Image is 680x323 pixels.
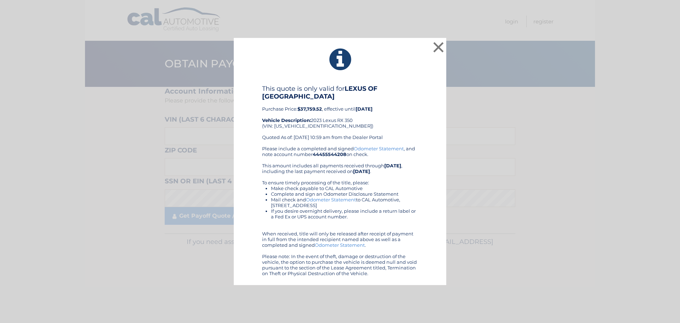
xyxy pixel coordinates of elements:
b: [DATE] [353,168,370,174]
li: Mail check and to CAL Automotive, [STREET_ADDRESS] [271,197,418,208]
h4: This quote is only valid for [262,85,418,100]
a: Odometer Statement [354,146,404,151]
b: [DATE] [384,163,401,168]
li: Complete and sign an Odometer Disclosure Statement [271,191,418,197]
li: Make check payable to CAL Automotive [271,185,418,191]
li: If you desire overnight delivery, please include a return label or a Fed Ex or UPS account number. [271,208,418,219]
button: × [431,40,446,54]
a: Odometer Statement [306,197,356,202]
b: LEXUS OF [GEOGRAPHIC_DATA] [262,85,378,100]
b: $37,759.52 [297,106,322,112]
div: Purchase Price: , effective until 2023 Lexus RX 350 (VIN: [US_VEHICLE_IDENTIFICATION_NUMBER]) Quo... [262,85,418,146]
b: 44455544208 [313,151,346,157]
a: Odometer Statement [315,242,365,248]
strong: Vehicle Description: [262,117,311,123]
b: [DATE] [356,106,373,112]
div: Please include a completed and signed , and note account number on check. This amount includes al... [262,146,418,276]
